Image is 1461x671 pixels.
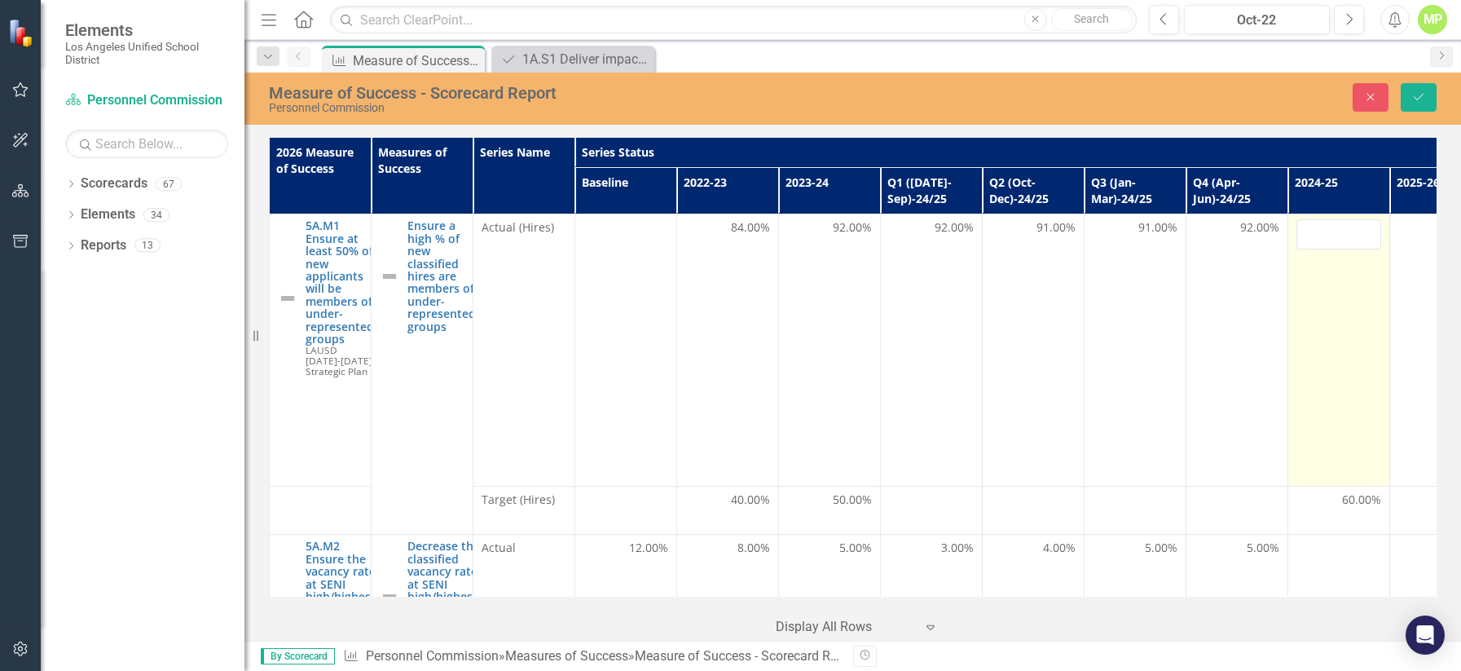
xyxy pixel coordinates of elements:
[343,647,841,666] div: » »
[407,219,476,333] a: Ensure a high % of new classified hires are members of under-represented groups
[1240,219,1279,236] span: 92.00%
[1418,5,1447,34] button: MP
[1145,540,1177,556] span: 5.00%
[635,648,860,664] div: Measure of Success - Scorecard Report
[380,267,399,286] img: Not Defined
[1138,219,1177,236] span: 91.00%
[81,205,135,224] a: Elements
[306,219,374,345] a: 5A.M1 Ensure at least 50% of new applicants will be members of under-represented groups
[269,84,922,102] div: Measure of Success - Scorecard Report
[156,177,182,191] div: 67
[1043,540,1076,556] span: 4.00%
[269,102,922,114] div: Personnel Commission
[731,492,770,508] span: 40.00%
[1184,5,1330,34] button: Oct-22
[482,219,566,236] span: Actual (Hires)
[1342,492,1381,508] span: 60.00%
[366,648,499,664] a: Personnel Commission
[380,587,399,607] img: Not Defined
[495,49,650,69] a: 1A.S1 Deliver impactful, rigorous, standards-based, culturally responsive, and inclusive instruct...
[65,40,228,67] small: Los Angeles Unified School District
[505,648,628,664] a: Measures of Success
[134,239,161,253] div: 13
[8,19,37,47] img: ClearPoint Strategy
[731,219,770,236] span: 84.00%
[65,130,228,158] input: Search Below...
[833,492,872,508] span: 50.00%
[1036,219,1076,236] span: 91.00%
[941,540,974,556] span: 3.00%
[522,49,650,69] div: 1A.S1 Deliver impactful, rigorous, standards-based, culturally responsive, and inclusive instruct...
[81,236,126,255] a: Reports
[306,540,380,653] a: 5A.M2 Ensure the vacancy rate at SENI high/highest-needs schools will not exceed 6%
[935,219,974,236] span: 92.00%
[306,343,372,377] span: LAUSD [DATE]-[DATE] Strategic Plan
[65,20,228,40] span: Elements
[407,540,482,653] a: Decrease the classified vacancy rate at SENI high/highest-needs schools (from 12% baseline)
[143,208,169,222] div: 34
[1074,12,1109,25] span: Search
[1406,616,1445,655] div: Open Intercom Messenger
[737,540,770,556] span: 8.00%
[482,540,566,556] span: Actual
[81,174,147,193] a: Scorecards
[833,219,872,236] span: 92.00%
[261,648,335,664] span: By Scorecard
[482,492,566,508] span: Target (Hires)
[65,91,228,110] a: Personnel Commission
[629,540,668,556] span: 12.00%
[1247,540,1279,556] span: 5.00%
[1051,8,1133,31] button: Search
[330,6,1137,34] input: Search ClearPoint...
[1190,11,1324,30] div: Oct-22
[353,51,481,71] div: Measure of Success - Scorecard Report
[278,289,297,308] img: Not Defined
[839,540,872,556] span: 5.00%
